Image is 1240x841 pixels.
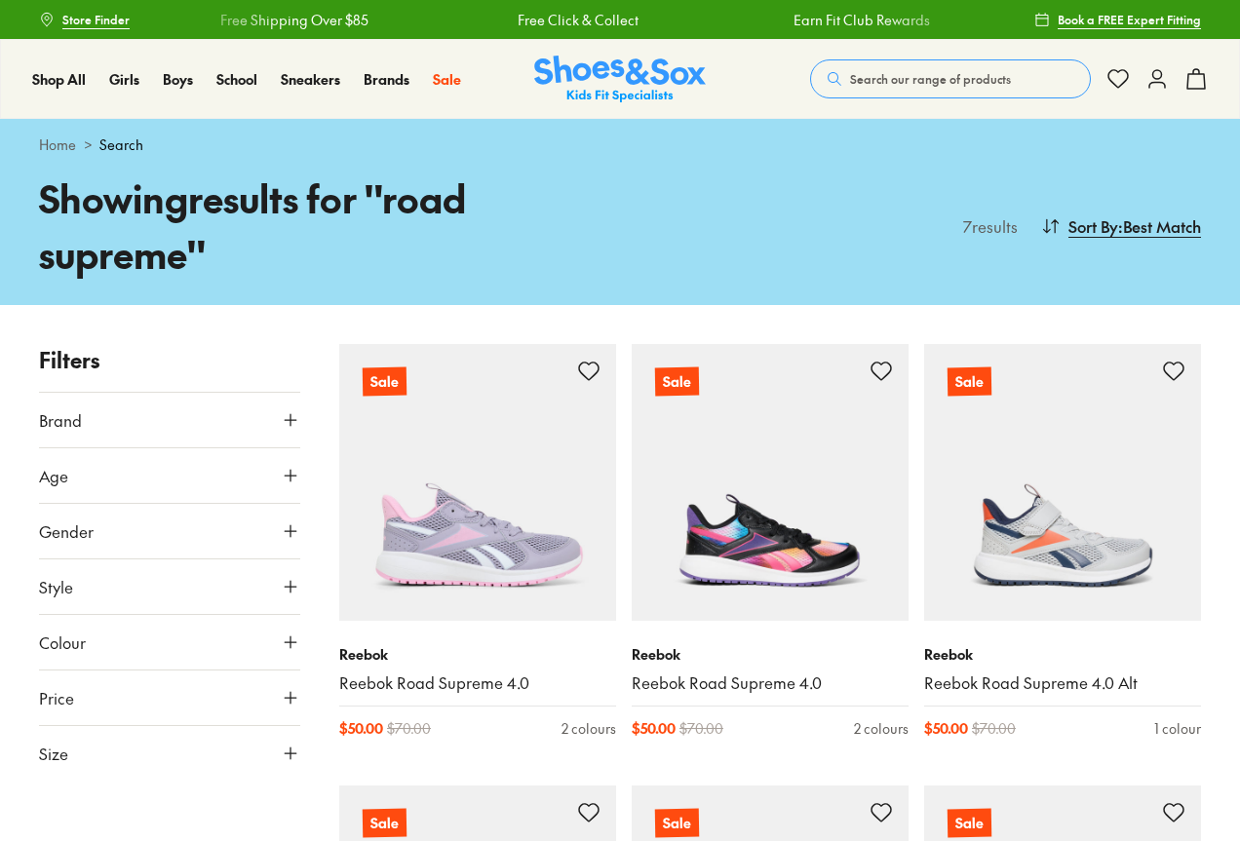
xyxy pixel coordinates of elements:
[632,672,909,694] a: Reebok Road Supreme 4.0
[99,134,143,155] span: Search
[1034,2,1201,37] a: Book a FREE Expert Fitting
[655,809,699,838] p: Sale
[955,214,1018,238] p: 7 results
[850,70,1011,88] span: Search our range of products
[39,134,1201,155] div: >
[433,69,461,90] a: Sale
[163,69,193,89] span: Boys
[632,718,676,739] span: $ 50.00
[109,69,139,89] span: Girls
[281,69,340,89] span: Sneakers
[433,69,461,89] span: Sale
[363,367,407,397] p: Sale
[387,718,431,739] span: $ 70.00
[364,69,409,90] a: Brands
[339,718,383,739] span: $ 50.00
[632,344,909,621] a: Sale
[163,69,193,90] a: Boys
[62,11,130,28] span: Store Finder
[216,69,257,90] a: School
[39,504,300,558] button: Gender
[339,344,616,621] a: Sale
[924,344,1201,621] a: Sale
[39,464,68,487] span: Age
[948,809,991,838] p: Sale
[39,742,68,765] span: Size
[534,56,706,103] img: SNS_Logo_Responsive.svg
[39,726,300,781] button: Size
[534,56,706,103] a: Shoes & Sox
[39,344,300,376] p: Filters
[281,69,340,90] a: Sneakers
[39,448,300,503] button: Age
[364,69,409,89] span: Brands
[39,575,73,598] span: Style
[39,408,82,432] span: Brand
[339,672,616,694] a: Reebok Road Supreme 4.0
[109,69,139,90] a: Girls
[854,718,909,739] div: 2 colours
[39,686,74,709] span: Price
[39,393,300,447] button: Brand
[363,809,407,838] p: Sale
[216,69,257,89] span: School
[972,718,1016,739] span: $ 70.00
[227,10,348,30] a: Free Click & Collect
[1041,205,1201,248] button: Sort By:Best Match
[1058,11,1201,28] span: Book a FREE Expert Fitting
[810,59,1091,98] button: Search our range of products
[1068,214,1118,238] span: Sort By
[39,670,300,725] button: Price
[781,10,929,30] a: Free Shipping Over $85
[39,615,300,669] button: Colour
[924,718,968,739] span: $ 50.00
[924,672,1201,694] a: Reebok Road Supreme 4.0 Alt
[679,718,723,739] span: $ 70.00
[655,367,699,397] p: Sale
[39,171,620,282] h1: Showing results for " road supreme "
[39,519,94,543] span: Gender
[39,134,76,155] a: Home
[32,69,86,90] a: Shop All
[562,718,616,739] div: 2 colours
[632,644,909,665] p: Reebok
[32,69,86,89] span: Shop All
[1154,718,1201,739] div: 1 colour
[339,644,616,665] p: Reebok
[924,644,1201,665] p: Reebok
[39,2,130,37] a: Store Finder
[1118,214,1201,238] span: : Best Match
[39,559,300,614] button: Style
[39,631,86,654] span: Colour
[948,367,991,397] p: Sale
[503,10,639,30] a: Earn Fit Club Rewards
